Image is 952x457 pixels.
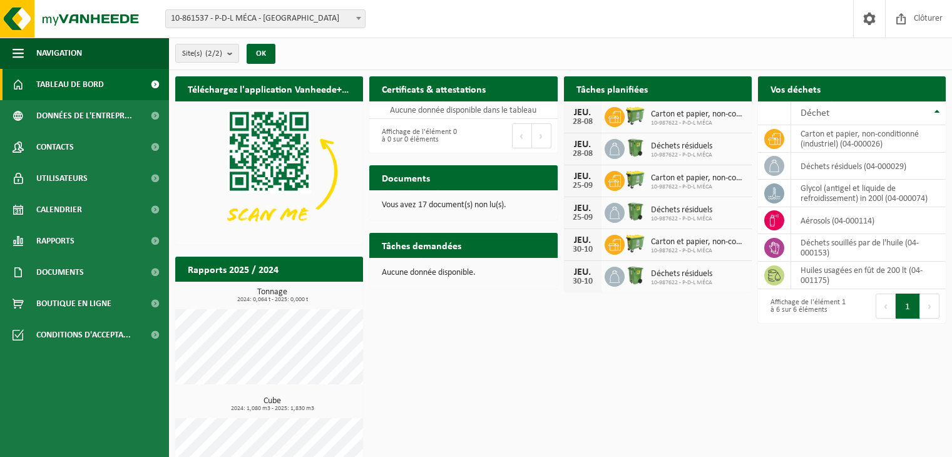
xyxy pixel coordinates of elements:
[758,76,833,101] h2: Vos déchets
[791,153,946,180] td: déchets résiduels (04-000029)
[625,169,646,190] img: WB-0660-HPE-GN-50
[175,101,363,242] img: Download de VHEPlus App
[570,182,595,190] div: 25-09
[651,151,712,159] span: 10-987622 - P-D-L MÉCA
[36,319,131,351] span: Conditions d'accepta...
[791,207,946,234] td: aérosols (04-000114)
[764,292,846,320] div: Affichage de l'élément 1 à 6 sur 6 éléments
[570,118,595,126] div: 28-08
[651,269,712,279] span: Déchets résiduels
[570,235,595,245] div: JEU.
[369,76,498,101] h2: Certificats & attestations
[532,123,551,148] button: Next
[570,213,595,222] div: 25-09
[570,140,595,150] div: JEU.
[791,262,946,289] td: huiles usagées en fût de 200 lt (04-001175)
[651,110,745,120] span: Carton et papier, non-conditionné (industriel)
[182,297,363,303] span: 2024: 0,064 t - 2025: 0,000 t
[205,49,222,58] count: (2/2)
[182,44,222,63] span: Site(s)
[36,257,84,288] span: Documents
[36,38,82,69] span: Navigation
[920,294,939,319] button: Next
[182,397,363,412] h3: Cube
[625,233,646,254] img: WB-0660-HPE-GN-50
[651,173,745,183] span: Carton et papier, non-conditionné (industriel)
[369,101,557,119] td: Aucune donnée disponible dans le tableau
[651,205,712,215] span: Déchets résiduels
[175,44,239,63] button: Site(s)(2/2)
[570,150,595,158] div: 28-08
[247,44,275,64] button: OK
[570,267,595,277] div: JEU.
[564,76,660,101] h2: Tâches planifiées
[369,233,474,257] h2: Tâches demandées
[625,201,646,222] img: WB-0370-HPE-GN-50
[36,194,82,225] span: Calendrier
[651,279,712,287] span: 10-987622 - P-D-L MÉCA
[570,108,595,118] div: JEU.
[651,237,745,247] span: Carton et papier, non-conditionné (industriel)
[570,245,595,254] div: 30-10
[175,257,291,281] h2: Rapports 2025 / 2024
[36,100,132,131] span: Données de l'entrepr...
[512,123,532,148] button: Previous
[791,125,946,153] td: carton et papier, non-conditionné (industriel) (04-000026)
[651,141,712,151] span: Déchets résiduels
[165,9,366,28] span: 10-861537 - P-D-L MÉCA - FOSSES-LA-VILLE
[376,122,457,150] div: Affichage de l'élément 0 à 0 sur 0 éléments
[876,294,896,319] button: Previous
[36,69,104,100] span: Tableau de bord
[36,288,111,319] span: Boutique en ligne
[382,201,545,210] p: Vous avez 17 document(s) non lu(s).
[570,277,595,286] div: 30-10
[625,265,646,286] img: WB-0370-HPE-GN-50
[36,131,74,163] span: Contacts
[625,137,646,158] img: WB-0370-HPE-GN-50
[382,269,545,277] p: Aucune donnée disponible.
[570,172,595,182] div: JEU.
[369,165,443,190] h2: Documents
[801,108,829,118] span: Déchet
[175,76,363,101] h2: Téléchargez l'application Vanheede+ maintenant!
[651,215,712,223] span: 10-987622 - P-D-L MÉCA
[625,105,646,126] img: WB-0660-HPE-GN-50
[651,247,745,255] span: 10-987622 - P-D-L MÉCA
[166,10,365,28] span: 10-861537 - P-D-L MÉCA - FOSSES-LA-VILLE
[651,120,745,127] span: 10-987622 - P-D-L MÉCA
[896,294,920,319] button: 1
[651,183,745,191] span: 10-987622 - P-D-L MÉCA
[791,180,946,207] td: glycol (antigel et liquide de refroidissement) in 200l (04-000074)
[791,234,946,262] td: déchets souillés par de l'huile (04-000153)
[36,225,74,257] span: Rapports
[36,163,88,194] span: Utilisateurs
[570,203,595,213] div: JEU.
[182,406,363,412] span: 2024: 1,080 m3 - 2025: 1,830 m3
[254,281,362,306] a: Consulter les rapports
[182,288,363,303] h3: Tonnage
